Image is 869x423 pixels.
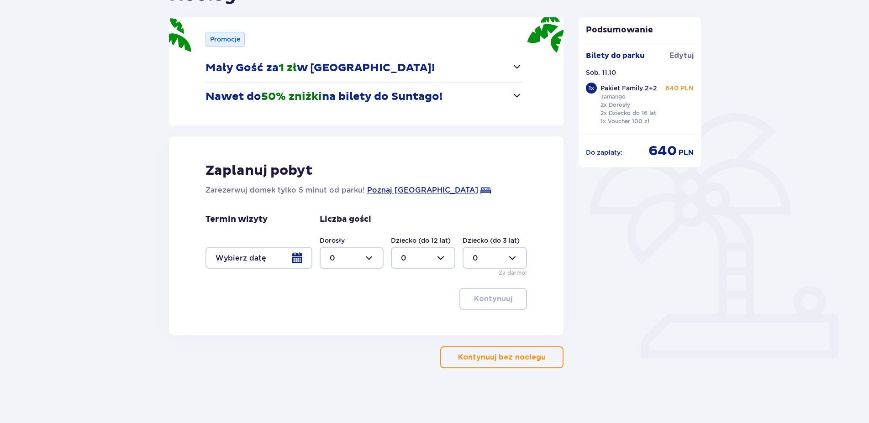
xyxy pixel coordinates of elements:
[205,90,442,104] p: Nawet do na bilety do Suntago!
[586,51,645,61] p: Bilety do parku
[205,54,523,82] button: Mały Gość za1 złw [GEOGRAPHIC_DATA]!
[474,294,512,304] p: Kontynuuj
[320,236,345,245] label: Dorosły
[320,214,371,225] p: Liczba gości
[463,236,520,245] label: Dziecko (do 3 lat)
[458,352,546,362] p: Kontynuuj bez noclegu
[586,148,622,157] p: Do zapłaty :
[499,269,527,277] p: Za darmo!
[205,162,313,179] p: Zaplanuj pobyt
[579,25,701,36] p: Podsumowanie
[210,35,240,44] p: Promocje
[440,346,564,368] button: Kontynuuj bez noclegu
[205,61,435,75] p: Mały Gość za w [GEOGRAPHIC_DATA]!
[586,68,616,77] p: Sob. 11.10
[600,93,626,101] p: Jamango
[679,148,694,158] span: PLN
[586,83,597,94] div: 1 x
[669,51,694,61] span: Edytuj
[600,84,657,93] p: Pakiet Family 2+2
[205,185,365,196] p: Zarezerwuj domek tylko 5 minut od parku!
[665,84,694,93] p: 640 PLN
[459,288,527,310] button: Kontynuuj
[205,214,268,225] p: Termin wizyty
[279,61,297,75] span: 1 zł
[261,90,322,104] span: 50% zniżki
[391,236,451,245] label: Dziecko (do 12 lat)
[367,185,478,196] a: Poznaj [GEOGRAPHIC_DATA]
[205,83,523,111] button: Nawet do50% zniżkina bilety do Suntago!
[648,142,677,160] span: 640
[600,101,656,125] p: 2x Dorosły 2x Dziecko do 16 lat 1x Voucher 100 zł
